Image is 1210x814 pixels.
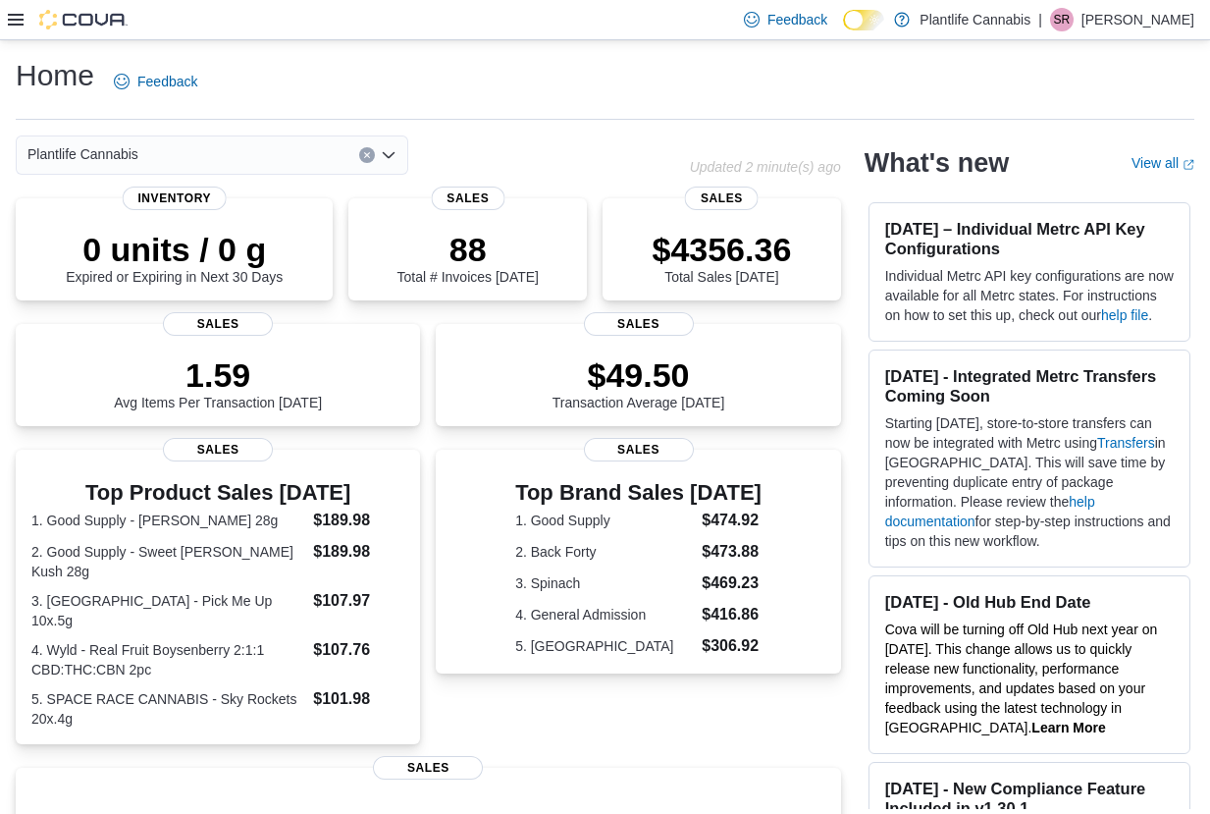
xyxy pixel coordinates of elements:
span: Sales [373,756,483,780]
p: 1.59 [114,355,322,395]
span: Feedback [767,10,827,29]
span: Dark Mode [843,30,844,31]
span: SR [1054,8,1071,31]
h2: What's new [865,147,1009,179]
a: help file [1101,307,1148,323]
p: $4356.36 [652,230,791,269]
span: Sales [431,187,504,210]
dt: 5. [GEOGRAPHIC_DATA] [515,636,694,656]
span: Plantlife Cannabis [27,142,138,166]
p: 0 units / 0 g [66,230,283,269]
h3: [DATE] – Individual Metrc API Key Configurations [885,219,1174,258]
dt: 3. Spinach [515,573,694,593]
a: Transfers [1097,435,1155,451]
h3: Top Product Sales [DATE] [31,481,404,505]
span: Sales [163,312,273,336]
p: [PERSON_NAME] [1081,8,1194,31]
p: $49.50 [552,355,725,395]
dt: 2. Back Forty [515,542,694,562]
span: Sales [584,438,694,461]
a: help documentation [885,494,1095,529]
div: Skyler Rowsell [1050,8,1074,31]
p: Updated 2 minute(s) ago [690,159,841,175]
svg: External link [1183,159,1194,171]
dd: $107.76 [313,638,404,662]
p: | [1038,8,1042,31]
div: Total Sales [DATE] [652,230,791,285]
p: Starting [DATE], store-to-store transfers can now be integrated with Metrc using in [GEOGRAPHIC_D... [885,413,1174,551]
div: Avg Items Per Transaction [DATE] [114,355,322,410]
input: Dark Mode [843,10,884,30]
dt: 4. Wyld - Real Fruit Boysenberry 2:1:1 CBD:THC:CBN 2pc [31,640,305,679]
p: Individual Metrc API key configurations are now available for all Metrc states. For instructions ... [885,266,1174,325]
button: Clear input [359,147,375,163]
dt: 2. Good Supply - Sweet [PERSON_NAME] Kush 28g [31,542,305,581]
a: Learn More [1031,720,1105,735]
p: 88 [397,230,539,269]
dd: $416.86 [702,603,762,626]
button: Open list of options [381,147,396,163]
p: Plantlife Cannabis [920,8,1030,31]
h3: Top Brand Sales [DATE] [515,481,762,505]
span: Cova will be turning off Old Hub next year on [DATE]. This change allows us to quickly release ne... [885,622,1158,735]
span: Inventory [122,187,227,210]
dt: 4. General Admission [515,605,694,624]
span: Sales [685,187,759,210]
dd: $189.98 [313,509,404,532]
dt: 3. [GEOGRAPHIC_DATA] - Pick Me Up 10x.5g [31,591,305,630]
span: Sales [163,438,273,461]
div: Total # Invoices [DATE] [397,230,539,285]
h3: [DATE] - Integrated Metrc Transfers Coming Soon [885,366,1174,406]
dt: 5. SPACE RACE CANNABIS - Sky Rockets 20x.4g [31,689,305,729]
span: Feedback [137,72,197,91]
dt: 1. Good Supply [515,511,694,530]
a: Feedback [106,62,205,101]
h1: Home [16,56,94,95]
div: Expired or Expiring in Next 30 Days [66,230,283,285]
dd: $101.98 [313,687,404,711]
div: Transaction Average [DATE] [552,355,725,410]
dt: 1. Good Supply - [PERSON_NAME] 28g [31,511,305,530]
a: View allExternal link [1131,155,1194,171]
h3: [DATE] - Old Hub End Date [885,592,1174,612]
dd: $306.92 [702,634,762,658]
dd: $469.23 [702,571,762,595]
dd: $473.88 [702,540,762,564]
dd: $189.98 [313,540,404,564]
img: Cova [39,10,128,29]
dd: $474.92 [702,509,762,532]
dd: $107.97 [313,589,404,613]
span: Sales [584,312,694,336]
